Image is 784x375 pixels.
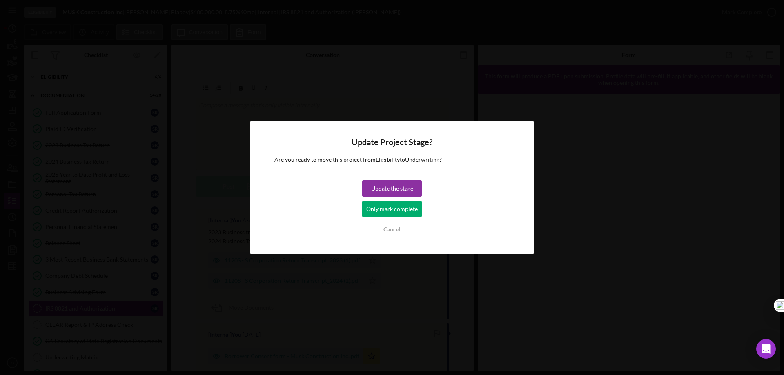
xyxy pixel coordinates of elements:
[383,221,401,237] div: Cancel
[362,221,422,237] button: Cancel
[371,180,413,197] div: Update the stage
[756,339,776,359] div: Open Intercom Messenger
[362,180,422,197] button: Update the stage
[274,138,510,147] h4: Update Project Stage?
[366,201,418,217] div: Only mark complete
[274,155,510,164] p: Are you ready to move this project from Eligibility to Underwriting ?
[362,201,422,217] button: Only mark complete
